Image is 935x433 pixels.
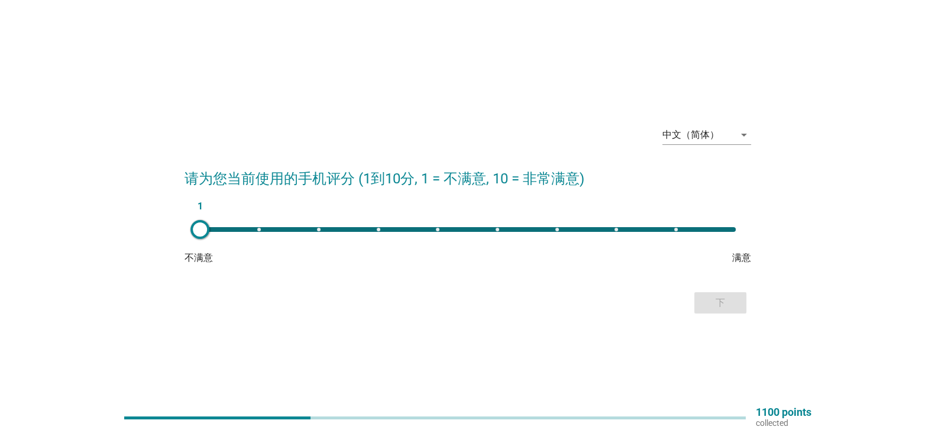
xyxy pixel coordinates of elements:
[737,128,751,142] i: arrow_drop_down
[185,156,751,189] h2: 请为您当前使用的手机评分 (1到10分, 1 = 不满意, 10 = 非常满意)
[185,251,373,265] div: 不满意
[662,130,719,140] div: 中文（简体）
[755,407,811,418] p: 1100 points
[194,198,206,215] span: 1
[755,418,811,428] p: collected
[562,251,750,265] div: 满意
